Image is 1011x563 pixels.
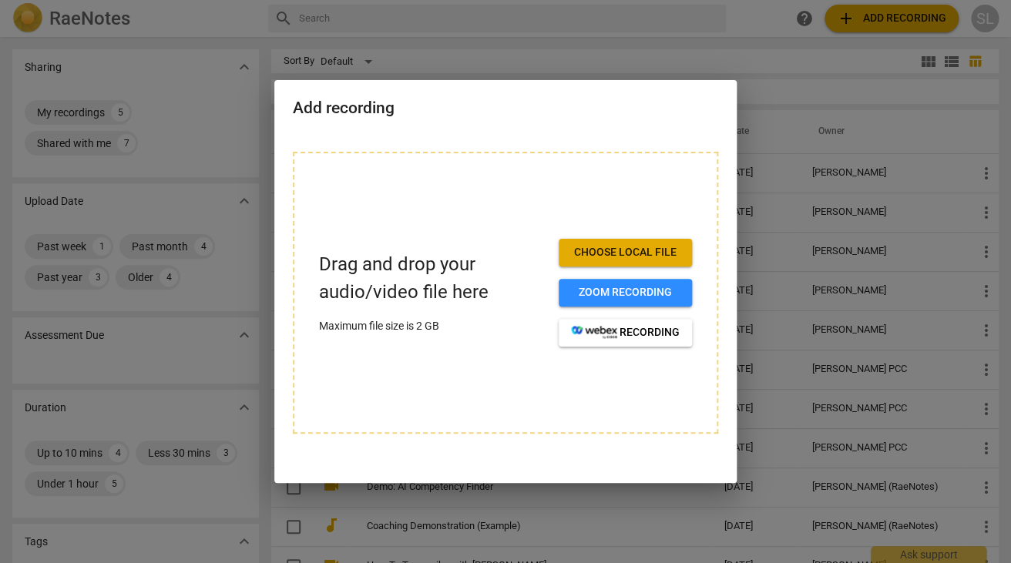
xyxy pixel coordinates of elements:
button: Zoom recording [559,279,692,307]
span: Zoom recording [571,285,680,300]
span: recording [571,325,680,340]
p: Maximum file size is 2 GB [319,318,546,334]
h2: Add recording [293,99,718,118]
p: Drag and drop your audio/video file here [319,251,546,305]
button: recording [559,319,692,347]
span: Choose local file [571,245,680,260]
button: Choose local file [559,239,692,266]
